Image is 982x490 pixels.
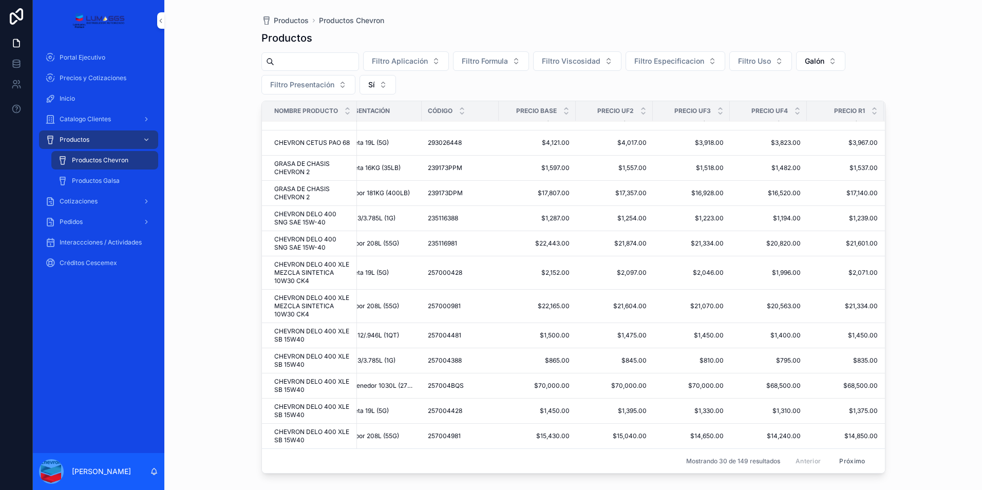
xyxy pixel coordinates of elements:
a: $1,450.00 [813,331,878,340]
span: $20,820.00 [736,239,801,248]
span: Productos [274,15,309,26]
span: Filtro Viscosidad [542,56,600,66]
a: CHEVRON CETUS PAO 68 [274,139,351,147]
span: $2,152.00 [505,269,570,277]
span: $1,194.00 [736,214,801,222]
h1: Productos [261,31,312,45]
a: $1,475.00 [582,331,647,340]
span: Galón [805,56,824,66]
a: Cubeta 19L (5G) [343,269,416,277]
a: $17,140.00 [813,189,878,197]
a: $1,518.00 [659,164,724,172]
span: $22,165.00 [505,302,570,310]
span: Cubeta 19L (5G) [343,139,389,147]
span: Cotizaciones [60,197,98,205]
span: $15,040.00 [582,432,647,440]
span: $17,807.00 [505,189,570,197]
a: 257000981 [428,302,493,310]
span: GRASA DE CHASIS CHEVRON 2 [274,185,351,201]
a: $810.00 [659,356,724,365]
span: Portal Ejecutivo [60,53,105,62]
a: 257004481 [428,331,493,340]
span: CHEVRON DELO 400 XLE SB 15W40 [274,352,351,369]
a: $3,918.00 [659,139,724,147]
span: Filtro Formula [462,56,508,66]
a: 235116388 [428,214,493,222]
a: CHEVRON DELO 400 SNG SAE 15W-40 [274,235,351,252]
span: 257004428 [428,407,462,415]
span: CHEVRON DELO 400 SNG SAE 15W-40 [274,210,351,227]
span: Interaccciones / Actividades [60,238,142,247]
span: 257004388 [428,356,462,365]
span: $1,330.00 [659,407,724,415]
span: 235116388 [428,214,458,222]
button: Seleccionar botón [796,51,845,71]
span: Filtro Aplicación [372,56,428,66]
a: Tambor 208L (55G) [343,239,416,248]
span: $70,000.00 [505,382,570,390]
span: 257000428 [428,269,462,277]
a: $2,097.00 [582,269,647,277]
span: Caja 3/3.785L (1G) [343,356,395,365]
a: $16,520.00 [736,189,801,197]
a: $14,240.00 [736,432,801,440]
a: Tambor 181KG (400LB) [343,189,416,197]
span: Contenedor 1030L (272G) [343,382,416,390]
button: Seleccionar botón [261,75,355,95]
span: Tambor 208L (55G) [343,302,399,310]
a: $15,430.00 [505,432,570,440]
a: $1,375.00 [813,407,878,415]
a: Precios y Cotizaciones [39,69,158,87]
span: 257004BQS [428,382,464,390]
span: Nombre Producto [274,107,338,115]
span: Cubeta 19L (5G) [343,407,389,415]
a: $14,650.00 [659,432,724,440]
span: $1,395.00 [582,407,647,415]
a: $835.00 [813,356,878,365]
span: Caja 3/3.785L (1G) [343,214,395,222]
a: $2,071.00 [813,269,878,277]
span: Productos [60,136,89,144]
a: Inicio [39,89,158,108]
span: Filtro Uso [738,56,771,66]
a: CHEVRON DELO 400 XLE SB 15W40 [274,428,351,444]
span: 257004481 [428,331,461,340]
span: $21,601.00 [813,239,878,248]
a: 257004BQS [428,382,493,390]
span: $1,537.00 [813,164,878,172]
span: $1,482.00 [736,164,801,172]
a: $1,450.00 [505,407,570,415]
span: $21,334.00 [659,239,724,248]
span: Precios y Cotizaciones [60,74,126,82]
button: Próximo [832,453,872,469]
span: Precio R1 [834,107,865,115]
a: $795.00 [736,356,801,365]
a: 239173DPM [428,189,493,197]
a: $1,557.00 [582,164,647,172]
a: $865.00 [505,356,570,365]
a: Cubeta 19L (5G) [343,407,416,415]
span: Mostrando 30 de 149 resultados [686,457,780,465]
span: Precio Base [516,107,557,115]
a: 235116981 [428,239,493,248]
span: $20,563.00 [736,302,801,310]
span: 257000981 [428,302,461,310]
button: Seleccionar botón [453,51,529,71]
button: Seleccionar botón [360,75,396,95]
span: Productos Galsa [72,177,120,185]
span: GRASA DE CHASIS CHEVRON 2 [274,160,351,176]
a: $845.00 [582,356,647,365]
span: $17,357.00 [582,189,647,197]
span: $22,443.00 [505,239,570,248]
a: Créditos Cescemex [39,254,158,272]
a: $1,400.00 [736,331,801,340]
